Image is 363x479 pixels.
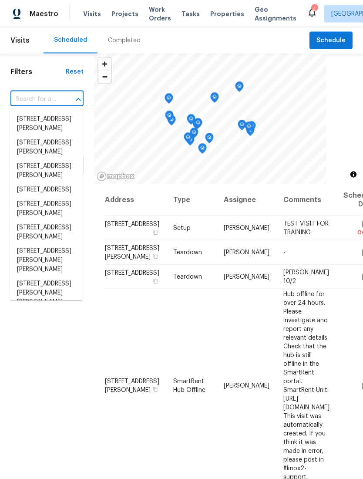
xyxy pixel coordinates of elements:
span: Setup [173,225,191,231]
div: Map marker [205,133,214,146]
input: Search for an address... [10,93,59,106]
th: Type [166,184,217,216]
span: TEST VISIT FOR TRAINING [283,221,329,236]
div: Map marker [184,132,192,146]
span: - [283,250,286,256]
div: Map marker [245,121,253,135]
span: Projects [111,10,138,18]
span: Work Orders [149,5,171,23]
li: [STREET_ADDRESS][PERSON_NAME][PERSON_NAME] [10,277,83,310]
a: Mapbox homepage [97,172,135,182]
li: [STREET_ADDRESS] [10,183,83,197]
span: [STREET_ADDRESS] [105,270,159,276]
h1: Filters [10,67,66,76]
li: [STREET_ADDRESS][PERSON_NAME] [10,221,83,244]
span: Teardown [173,250,202,256]
span: [PERSON_NAME] 10/2 [283,270,329,284]
li: [STREET_ADDRESS][PERSON_NAME] [10,159,83,183]
span: Teardown [173,274,202,280]
canvas: Map [94,54,326,184]
span: [PERSON_NAME] [224,274,269,280]
span: [STREET_ADDRESS] [105,221,159,227]
span: Properties [210,10,244,18]
button: Zoom in [98,58,111,71]
span: Toggle attribution [351,170,356,179]
th: Address [104,184,166,216]
div: 4 [311,5,317,14]
span: Visits [10,31,30,50]
span: SmartRent Hub Offline [173,378,205,393]
div: Map marker [190,128,198,141]
div: Map marker [165,93,173,107]
div: Map marker [187,114,195,128]
span: Visits [83,10,101,18]
span: Maestro [30,10,58,18]
button: Copy Address [151,277,159,285]
span: [PERSON_NAME] [224,382,269,388]
button: Schedule [309,32,353,50]
div: Map marker [247,121,256,135]
li: [STREET_ADDRESS][PERSON_NAME] [10,112,83,136]
button: Zoom out [98,71,111,83]
li: [STREET_ADDRESS][PERSON_NAME] [10,197,83,221]
div: Map marker [238,120,246,133]
button: Close [72,94,84,106]
div: Map marker [210,92,219,106]
div: Reset [66,67,84,76]
div: Map marker [165,111,174,124]
span: [PERSON_NAME] [224,250,269,256]
button: Copy Address [151,229,159,236]
span: Tasks [181,11,200,17]
span: [STREET_ADDRESS][PERSON_NAME] [105,378,159,393]
button: Toggle attribution [348,169,359,180]
li: [STREET_ADDRESS][PERSON_NAME][PERSON_NAME] [10,244,83,277]
div: Map marker [198,143,207,157]
div: Map marker [235,81,244,95]
th: Comments [276,184,336,216]
div: Scheduled [54,36,87,44]
div: Map marker [194,118,202,132]
button: Copy Address [151,385,159,393]
span: Schedule [316,35,346,46]
th: Assignee [217,184,276,216]
span: [STREET_ADDRESS][PERSON_NAME] [105,245,159,260]
span: [PERSON_NAME] [224,225,269,231]
button: Copy Address [151,253,159,260]
div: Completed [108,36,141,45]
span: Geo Assignments [255,5,296,23]
li: [STREET_ADDRESS][PERSON_NAME] [10,136,83,159]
